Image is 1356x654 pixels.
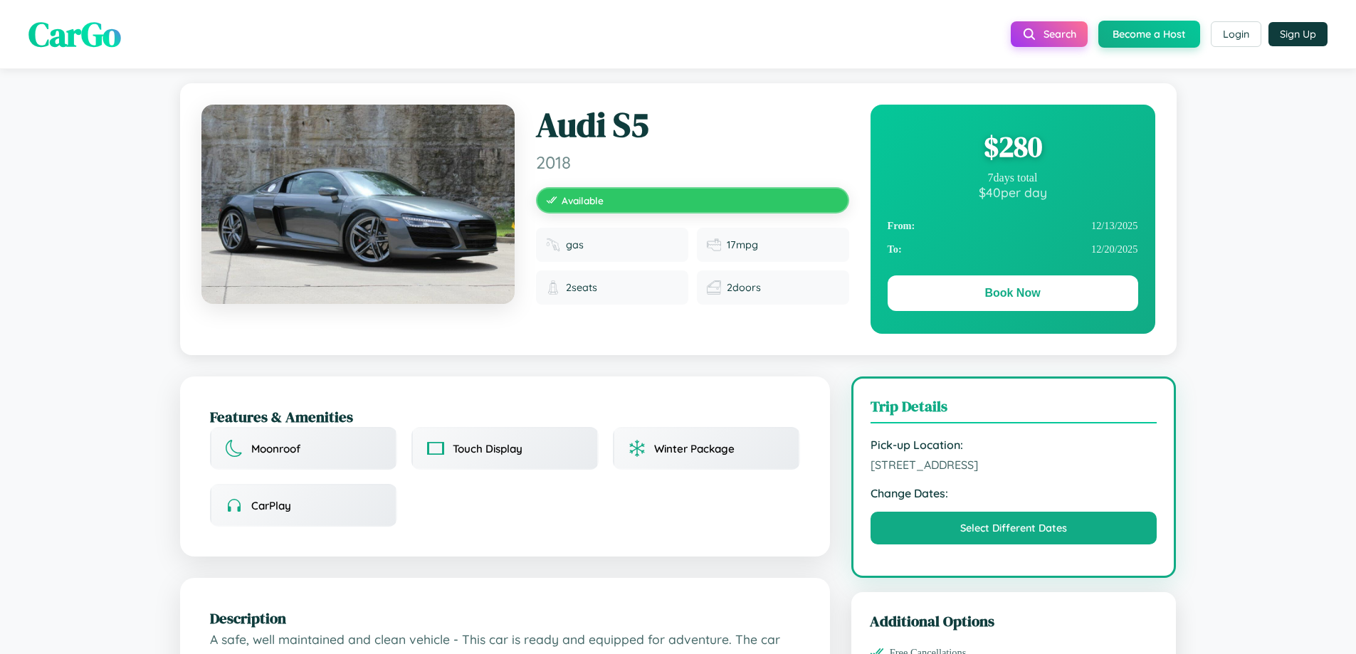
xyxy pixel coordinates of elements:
[888,220,915,232] strong: From:
[566,238,584,251] span: gas
[727,238,758,251] span: 17 mpg
[870,611,1158,631] h3: Additional Options
[453,442,522,455] span: Touch Display
[888,214,1138,238] div: 12 / 13 / 2025
[210,406,800,427] h2: Features & Amenities
[1044,28,1076,41] span: Search
[566,281,597,294] span: 2 seats
[707,280,721,295] img: Doors
[28,11,121,58] span: CarGo
[546,238,560,252] img: Fuel type
[251,442,300,455] span: Moonroof
[251,499,291,512] span: CarPlay
[201,105,515,304] img: Audi S5 2018
[536,105,849,146] h1: Audi S5
[888,172,1138,184] div: 7 days total
[210,608,800,628] h2: Description
[1011,21,1088,47] button: Search
[871,486,1157,500] strong: Change Dates:
[888,127,1138,166] div: $ 280
[871,438,1157,452] strong: Pick-up Location:
[1268,22,1328,46] button: Sign Up
[727,281,761,294] span: 2 doors
[888,184,1138,200] div: $ 40 per day
[871,512,1157,544] button: Select Different Dates
[1211,21,1261,47] button: Login
[654,442,735,455] span: Winter Package
[888,275,1138,311] button: Book Now
[707,238,721,252] img: Fuel efficiency
[888,243,902,255] strong: To:
[888,238,1138,261] div: 12 / 20 / 2025
[871,396,1157,423] h3: Trip Details
[536,152,849,173] span: 2018
[871,458,1157,472] span: [STREET_ADDRESS]
[562,194,604,206] span: Available
[546,280,560,295] img: Seats
[1098,21,1200,48] button: Become a Host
